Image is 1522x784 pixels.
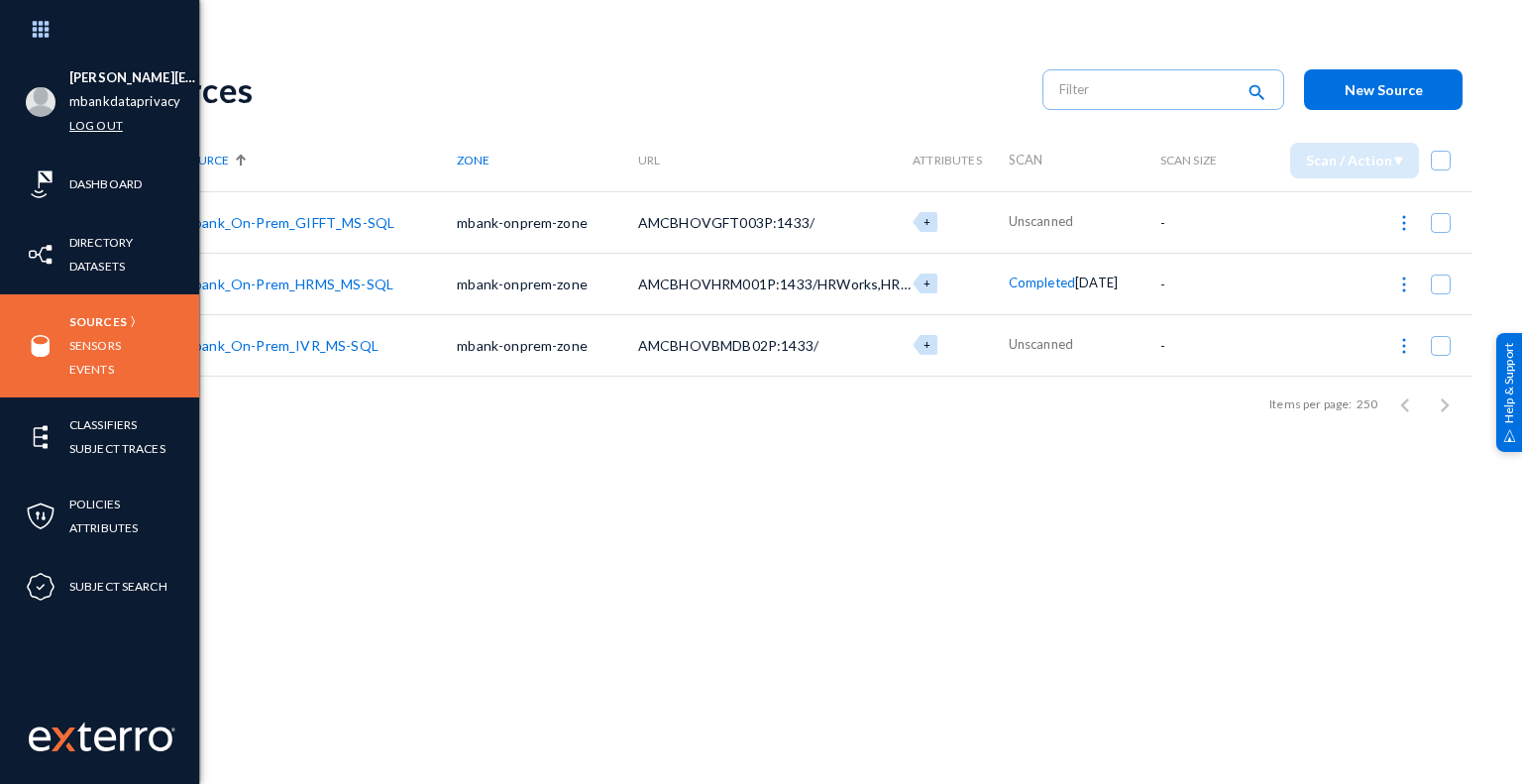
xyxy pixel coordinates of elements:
button: Next page [1425,385,1465,424]
div: Sources [131,69,1023,110]
div: 250 [1357,395,1377,413]
a: Events [69,358,114,381]
img: icon-inventory.svg [26,240,55,270]
a: Mbank_On-Prem_HRMS_MS-SQL [182,276,393,292]
td: mbank-onprem-zone [457,314,638,376]
span: Source [182,153,229,168]
a: Dashboard [69,172,142,195]
img: blank-profile-picture.png [26,87,55,117]
td: - [1160,253,1240,314]
span: AMCBHOVHRM001P:1433/HRWorks,HRWorksPlus [638,276,969,292]
input: Filter [1059,74,1234,104]
span: New Source [1345,81,1423,98]
span: Unscanned [1009,213,1073,229]
li: [PERSON_NAME][EMAIL_ADDRESS][PERSON_NAME][DOMAIN_NAME] [69,66,199,90]
a: Sensors [69,334,121,357]
img: icon-policies.svg [26,502,55,531]
span: + [924,338,930,351]
img: exterro-work-mark.svg [29,722,175,751]
span: + [924,277,930,289]
a: Mbank_On-Prem_IVR_MS-SQL [182,337,379,354]
div: Help & Support [1496,332,1522,451]
span: [DATE] [1075,275,1118,290]
span: + [924,215,930,228]
span: Completed [1009,275,1075,290]
button: New Source [1304,69,1463,110]
span: Scan [1009,152,1043,168]
a: Policies [69,493,120,515]
img: icon-more.svg [1394,213,1414,233]
a: Subject Traces [69,437,165,460]
span: AMCBHOVBMDB02P:1433/ [638,337,818,354]
img: exterro-logo.svg [52,728,75,751]
a: Mbank_On-Prem_GIFFT_MS-SQL [182,214,394,231]
a: Directory [69,231,133,254]
span: Scan Size [1160,153,1217,168]
td: - [1160,314,1240,376]
img: icon-compliance.svg [26,572,55,602]
div: Items per page: [1269,395,1352,413]
td: mbank-onprem-zone [457,253,638,314]
mat-icon: search [1245,80,1268,107]
img: icon-risk-sonar.svg [26,169,55,199]
img: app launcher [11,8,70,51]
img: icon-more.svg [1394,336,1414,356]
span: URL [638,153,660,168]
div: Source [182,153,457,168]
span: AMCBHOVGFT003P:1433/ [638,214,815,231]
span: Attributes [913,153,982,168]
a: mbankdataprivacy [69,90,180,113]
a: Sources [69,310,127,333]
img: icon-sources.svg [26,331,55,361]
a: Datasets [69,255,125,278]
img: icon-elements.svg [26,422,55,452]
div: Zone [457,153,638,168]
img: help_support.svg [1503,429,1516,442]
a: Classifiers [69,413,137,436]
img: icon-more.svg [1394,275,1414,294]
button: Previous page [1385,385,1425,424]
a: Subject Search [69,575,167,598]
span: Zone [457,153,489,168]
span: Unscanned [1009,336,1073,352]
a: Log out [69,114,123,137]
td: - [1160,191,1240,253]
a: Attributes [69,516,138,539]
td: mbank-onprem-zone [457,191,638,253]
